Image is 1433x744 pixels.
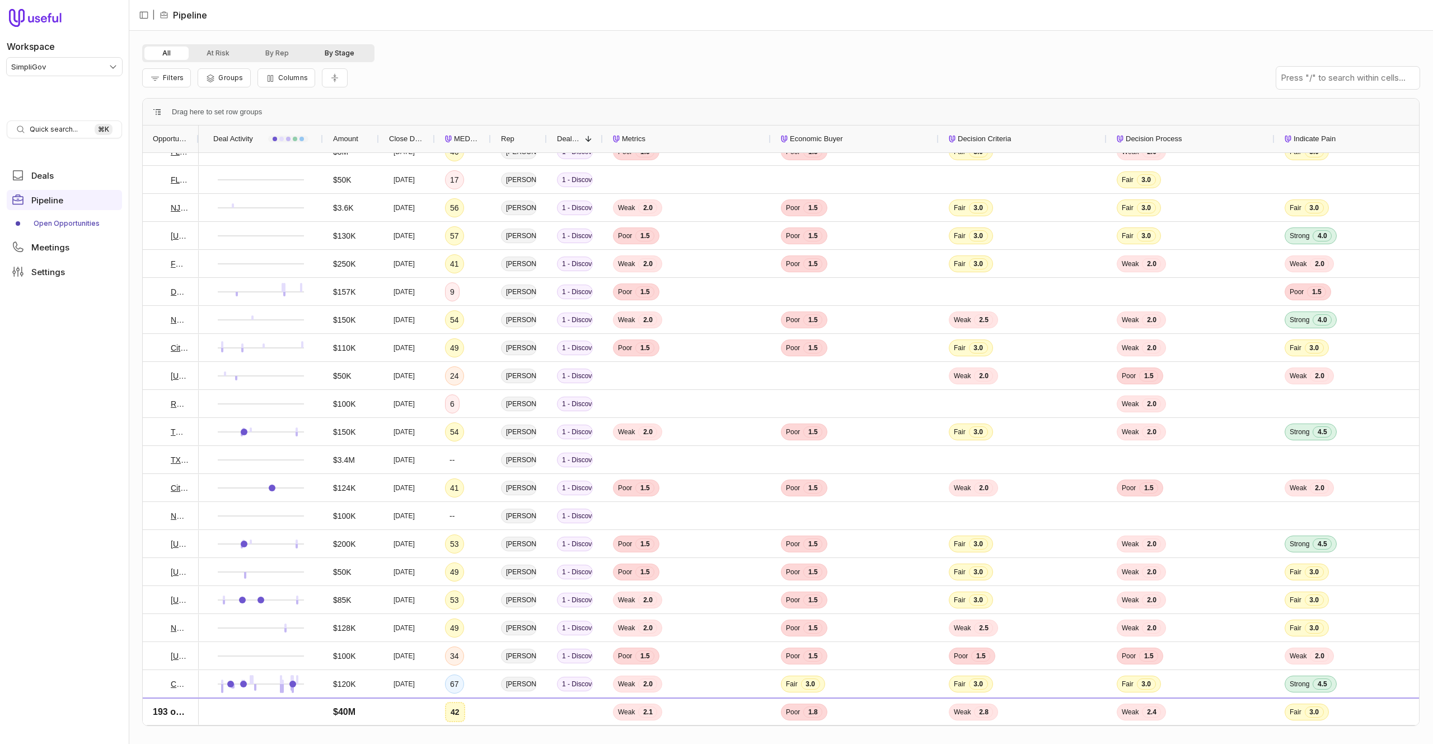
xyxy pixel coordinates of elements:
[142,68,191,87] button: Filter Pipeline
[450,677,459,691] div: 67
[557,313,593,327] span: 1 - Discovery
[501,341,537,355] span: [PERSON_NAME]
[171,257,189,271] a: FDOT - SimpliSign
[333,313,355,327] div: $150K
[969,202,988,213] span: 3.0
[333,649,355,663] div: $100K
[954,231,966,240] span: Fair
[389,132,425,146] span: Close Date
[954,203,966,212] span: Fair
[7,215,122,232] a: Open Opportunities
[1290,568,1301,576] span: Fair
[501,509,537,523] span: [PERSON_NAME]
[501,649,537,663] span: [PERSON_NAME]
[171,509,189,523] a: NYS OCFS Division of Child Welfare and Community Services - RFI 1218
[394,399,415,408] time: [DATE]
[557,509,593,523] span: 1 - Discovery
[1290,231,1309,240] span: Strong
[449,453,455,467] div: --
[394,455,415,464] time: [DATE]
[152,8,155,22] span: |
[171,313,189,327] a: NV DMV - SGAP
[790,132,843,146] span: Economic Buyer
[394,203,415,212] time: [DATE]
[7,165,122,185] a: Deals
[501,173,537,187] span: [PERSON_NAME]
[958,132,1011,146] span: Decision Criteria
[803,426,822,438] span: 1.5
[557,537,593,551] span: 1 - Discovery
[786,343,800,352] span: Poor
[394,540,415,548] time: [DATE]
[638,678,657,690] span: 2.0
[1313,314,1332,325] span: 4.0
[613,125,761,152] div: Metrics
[333,453,355,467] div: $3.4M
[501,369,537,383] span: [PERSON_NAME]
[394,596,415,604] time: [DATE]
[450,285,455,299] div: 9
[1139,650,1158,662] span: 1.5
[394,315,415,324] time: [DATE]
[171,229,189,243] a: [US_STATE] Department of Licensing and Regulatory Affairs-SGAP
[1137,230,1156,241] span: 3.0
[1290,427,1309,436] span: Strong
[501,285,537,299] span: [PERSON_NAME]
[171,481,189,495] a: City of [GEOGRAPHIC_DATA], [GEOGRAPHIC_DATA] - Work Intake Process
[1142,314,1161,325] span: 2.0
[803,230,822,241] span: 1.5
[618,427,635,436] span: Weak
[1122,568,1139,576] span: Weak
[257,68,315,87] button: Columns
[781,125,929,152] div: Economic Buyer
[450,481,459,495] div: 41
[1290,540,1309,548] span: Strong
[171,537,189,551] a: [US_STATE] Finance and Admin - AI Acceptable Use Policy
[333,341,355,355] div: $110K
[1122,540,1139,548] span: Weak
[1142,398,1161,410] span: 2.0
[501,481,537,495] span: [PERSON_NAME]
[171,369,189,383] a: [US_STATE] Department of Personnel & Administration - Forms
[450,173,459,187] div: 17
[450,397,455,411] div: 6
[635,650,654,662] span: 1.5
[394,175,415,184] time: [DATE]
[1313,538,1332,550] span: 4.5
[198,68,250,87] button: Group Pipeline
[786,540,800,548] span: Poor
[557,593,593,607] span: 1 - Discovery
[450,537,459,551] div: 53
[974,622,993,634] span: 2.5
[954,540,966,548] span: Fair
[954,315,971,324] span: Weak
[135,7,152,24] button: Collapse sidebar
[969,342,988,354] span: 3.0
[153,132,189,146] span: Opportunity
[333,285,355,299] div: $157K
[974,482,993,494] span: 2.0
[974,370,993,382] span: 2.0
[1305,622,1324,634] span: 3.0
[450,621,459,635] div: 49
[333,369,352,383] div: $50K
[1290,315,1309,324] span: Strong
[969,538,988,550] span: 3.0
[786,624,800,633] span: Poor
[557,481,593,495] span: 1 - Discovery
[171,341,189,355] a: City of Greeley - SGAP (Forms)
[1142,426,1161,438] span: 2.0
[1310,650,1329,662] span: 2.0
[7,40,55,53] label: Workspace
[786,427,800,436] span: Poor
[172,105,262,119] span: Drag here to set row groups
[557,677,593,691] span: 1 - Discovery
[618,568,632,576] span: Poor
[1122,399,1139,408] span: Weak
[803,594,822,606] span: 1.5
[786,231,800,240] span: Poor
[635,342,654,354] span: 1.5
[501,621,537,635] span: [PERSON_NAME]
[247,46,307,60] button: By Rep
[394,427,415,436] time: [DATE]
